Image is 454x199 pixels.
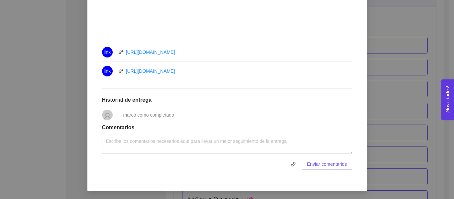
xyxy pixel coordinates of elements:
[119,50,123,54] span: link
[102,97,352,103] h1: Historial de entrega
[126,50,175,55] a: [URL][DOMAIN_NAME]
[307,160,347,168] span: Enviar comentarios
[288,161,298,167] span: link
[102,124,352,131] h1: Comentarios
[288,159,298,169] button: link
[119,68,123,73] span: link
[229,31,235,32] button: 2
[123,112,174,118] span: marcó como completado
[104,47,111,57] span: link
[103,112,111,120] span: user
[126,68,175,74] a: [URL][DOMAIN_NAME]
[288,161,298,167] span: link
[441,79,454,120] button: Open Feedback Widget
[302,159,352,169] button: Enviar comentarios
[219,31,227,32] button: 1
[104,66,111,76] span: link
